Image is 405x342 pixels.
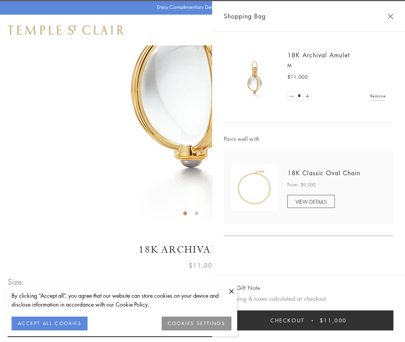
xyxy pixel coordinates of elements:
[224,283,260,293] button: Add Gift Note
[8,25,124,35] img: Temple St. Clair
[8,243,397,256] h1: 18K Archival Amulet
[231,54,278,100] img: 18K Archival Amulet
[231,164,278,211] img: N88865-OV18
[320,316,347,325] span: $11,000
[270,316,305,325] span: Checkout
[287,181,316,189] span: From: $9,000
[287,169,360,177] a: 18K Classic Oval Chain
[162,317,231,330] button: COOKIES SETTINGS
[189,260,216,270] span: $11,000
[287,195,335,208] a: VIEW DETAILS
[295,198,327,205] span: VIEW DETAILS
[370,92,386,100] a: Remove
[288,91,295,101] a: Set quantity to 0
[224,310,393,330] button: Checkout $11,000
[303,91,311,101] a: Set quantity to 2
[287,73,308,81] span: $11,000
[287,62,386,69] p: M
[388,13,393,19] button: Close Shopping Bag
[8,275,25,288] span: Size:
[224,134,393,143] span: Pairs well with
[157,3,245,11] p: Enjoy Complimentary Delivery & Returns
[12,291,231,309] div: By clicking “Accept all”, you agree that our website can store cookies on your device and disclos...
[224,11,266,21] span: Shopping Bag
[224,294,393,303] p: Shipping & taxes calculated at checkout
[287,51,350,59] a: 18K Archival Amulet
[12,317,88,330] button: ACCEPT ALL COOKIES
